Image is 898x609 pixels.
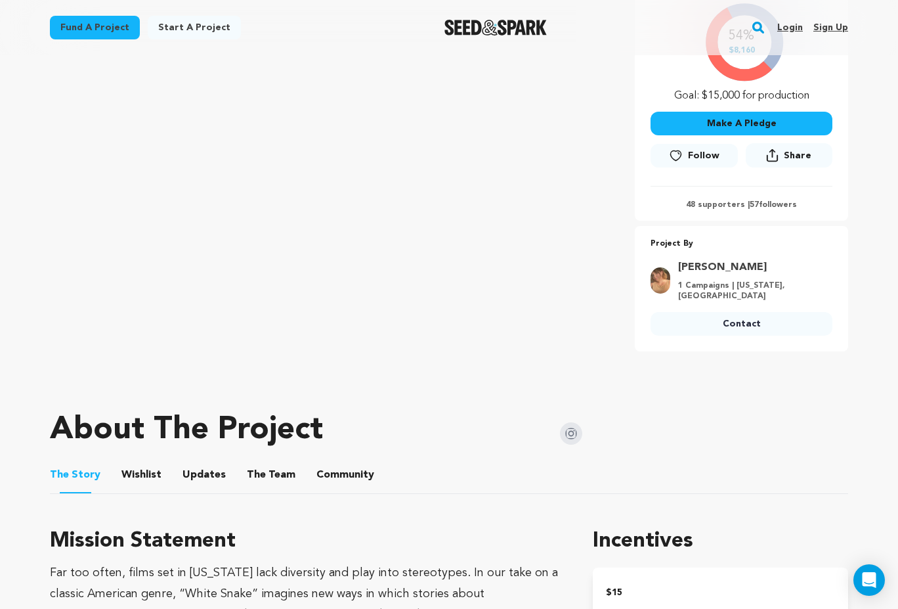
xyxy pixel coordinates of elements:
a: Follow [651,144,737,168]
span: Follow [688,149,719,162]
img: 70bf619fe8f1a699.png [651,267,670,294]
span: Wishlist [121,467,161,483]
button: Make A Pledge [651,112,832,135]
span: Share [784,149,811,162]
span: Share [746,143,832,173]
span: Updates [182,467,226,483]
p: 1 Campaigns | [US_STATE], [GEOGRAPHIC_DATA] [678,281,824,302]
h2: $15 [606,583,835,602]
button: Share [746,143,832,168]
a: Login [777,17,803,38]
a: Fund a project [50,16,140,39]
img: Seed&Spark Instagram Icon [560,422,582,445]
h3: Mission Statement [50,526,561,557]
a: Contact [651,312,832,336]
div: Open Intercom Messenger [853,564,885,596]
a: Sign up [813,17,848,38]
span: Community [316,467,374,483]
h1: About The Project [50,415,323,446]
span: The [247,467,266,483]
a: Seed&Spark Homepage [444,20,547,35]
span: Story [50,467,100,483]
h1: Incentives [593,526,848,557]
span: The [50,467,69,483]
img: Seed&Spark Logo Dark Mode [444,20,547,35]
p: Project By [651,237,832,252]
a: Start a project [148,16,241,39]
span: 57 [750,201,759,209]
span: Team [247,467,295,483]
p: 48 supporters | followers [651,200,832,210]
a: Goto Holly Wagner profile [678,259,824,275]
